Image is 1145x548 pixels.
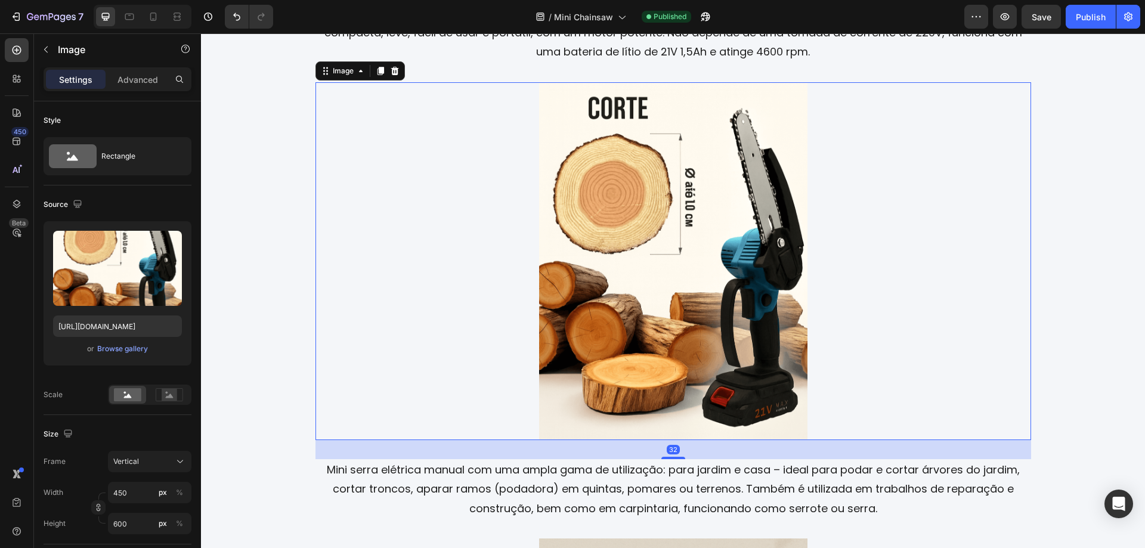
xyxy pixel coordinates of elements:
p: Settings [59,73,92,86]
div: Undo/Redo [225,5,273,29]
div: Scale [44,389,63,400]
div: 32 [466,411,479,421]
div: Size [44,426,75,442]
span: or [87,342,94,356]
span: Save [1032,12,1051,22]
div: Rectangle [101,143,174,170]
button: % [156,485,170,500]
div: Browse gallery [97,343,148,354]
div: Image [129,32,155,43]
div: px [159,518,167,529]
img: gempages_571322371441427608-cd1ed912-dade-422a-b8eb-be72816f307a.png [338,49,606,407]
button: 7 [5,5,89,29]
div: px [159,487,167,498]
p: Image [58,42,159,57]
div: Beta [9,218,29,228]
button: px [172,516,187,531]
input: https://example.com/image.jpg [53,315,182,337]
span: / [549,11,552,23]
label: Frame [44,456,66,467]
div: % [176,518,183,529]
label: Width [44,487,63,498]
iframe: Design area [201,33,1145,548]
p: Advanced [117,73,158,86]
span: Published [654,11,686,22]
label: Height [44,518,66,529]
span: Vertical [113,456,139,467]
div: Style [44,115,61,126]
button: Save [1022,5,1061,29]
div: % [176,487,183,498]
button: Vertical [108,451,191,472]
button: Publish [1066,5,1116,29]
div: Publish [1076,11,1106,23]
div: 450 [11,127,29,137]
p: Mini serra elétrica manual com uma ampla gama de utilização: para jardim e casa – ideal para poda... [116,427,829,485]
button: % [156,516,170,531]
button: Browse gallery [97,343,148,355]
input: px% [108,482,191,503]
button: px [172,485,187,500]
div: Open Intercom Messenger [1104,490,1133,518]
div: Source [44,197,85,213]
img: preview-image [53,231,182,306]
p: 7 [78,10,83,24]
input: px% [108,513,191,534]
span: Mini Chainsaw [554,11,613,23]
